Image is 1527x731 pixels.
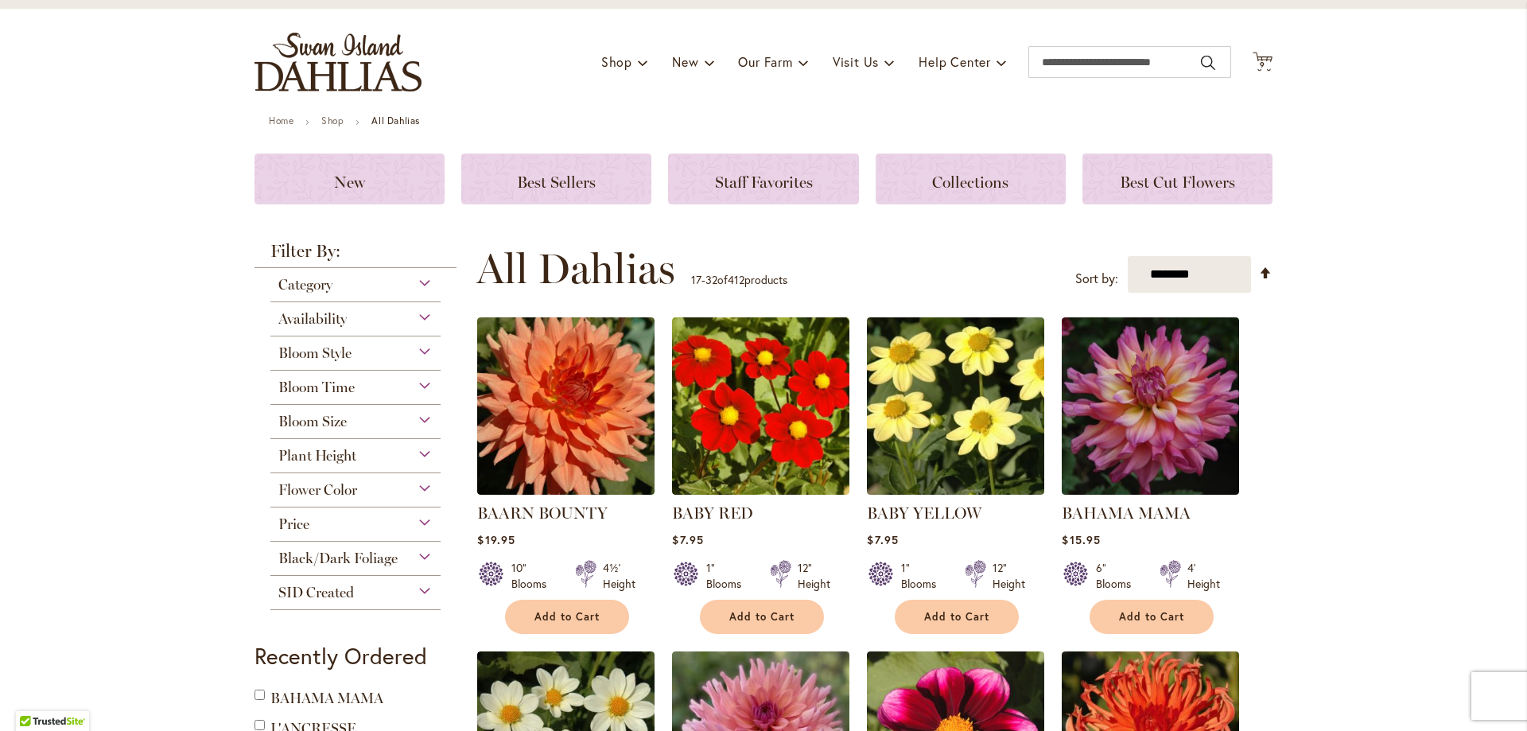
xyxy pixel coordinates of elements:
[1062,317,1239,495] img: Bahama Mama
[691,267,787,293] p: - of products
[895,600,1019,634] button: Add to Cart
[278,550,398,567] span: Black/Dark Foliage
[517,173,596,192] span: Best Sellers
[254,641,427,671] strong: Recently Ordered
[278,276,332,294] span: Category
[1119,610,1184,624] span: Add to Cart
[919,53,991,70] span: Help Center
[672,53,698,70] span: New
[867,483,1044,498] a: BABY YELLOW
[278,379,355,396] span: Bloom Time
[672,483,849,498] a: BABY RED
[278,310,347,328] span: Availability
[477,504,608,523] a: BAARN BOUNTY
[924,610,989,624] span: Add to Cart
[672,532,703,547] span: $7.95
[334,173,365,192] span: New
[603,560,635,592] div: 4½' Height
[833,53,879,70] span: Visit Us
[1062,532,1100,547] span: $15.95
[1062,483,1239,498] a: Bahama Mama
[1090,600,1214,634] button: Add to Cart
[511,560,556,592] div: 10" Blooms
[461,154,651,204] a: Best Sellers
[278,481,357,499] span: Flower Color
[1260,60,1265,70] span: 9
[728,272,744,287] span: 412
[738,53,792,70] span: Our Farm
[993,560,1025,592] div: 12" Height
[729,610,795,624] span: Add to Cart
[1187,560,1220,592] div: 4' Height
[12,675,56,719] iframe: Launch Accessibility Center
[321,115,344,126] a: Shop
[254,154,445,204] a: New
[1120,173,1235,192] span: Best Cut Flowers
[1062,504,1191,523] a: BAHAMA MAMA
[700,600,824,634] button: Add to Cart
[278,344,352,362] span: Bloom Style
[254,243,457,268] strong: Filter By:
[798,560,830,592] div: 12" Height
[901,560,946,592] div: 1" Blooms
[1253,52,1272,73] button: 9
[278,413,347,430] span: Bloom Size
[534,610,600,624] span: Add to Cart
[278,515,309,533] span: Price
[270,690,383,707] a: BAHAMA MAMA
[876,154,1066,204] a: Collections
[269,115,293,126] a: Home
[477,532,515,547] span: $19.95
[668,154,858,204] a: Staff Favorites
[867,317,1044,495] img: BABY YELLOW
[505,600,629,634] button: Add to Cart
[278,447,356,465] span: Plant Height
[477,483,655,498] a: Baarn Bounty
[715,173,813,192] span: Staff Favorites
[706,560,751,592] div: 1" Blooms
[867,504,981,523] a: BABY YELLOW
[932,173,1008,192] span: Collections
[476,245,675,293] span: All Dahlias
[1096,560,1140,592] div: 6" Blooms
[371,115,420,126] strong: All Dahlias
[867,532,898,547] span: $7.95
[278,584,354,601] span: SID Created
[691,272,701,287] span: 17
[672,504,753,523] a: BABY RED
[254,33,422,91] a: store logo
[601,53,632,70] span: Shop
[1075,264,1118,294] label: Sort by:
[477,317,655,495] img: Baarn Bounty
[705,272,717,287] span: 32
[672,317,849,495] img: BABY RED
[1082,154,1272,204] a: Best Cut Flowers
